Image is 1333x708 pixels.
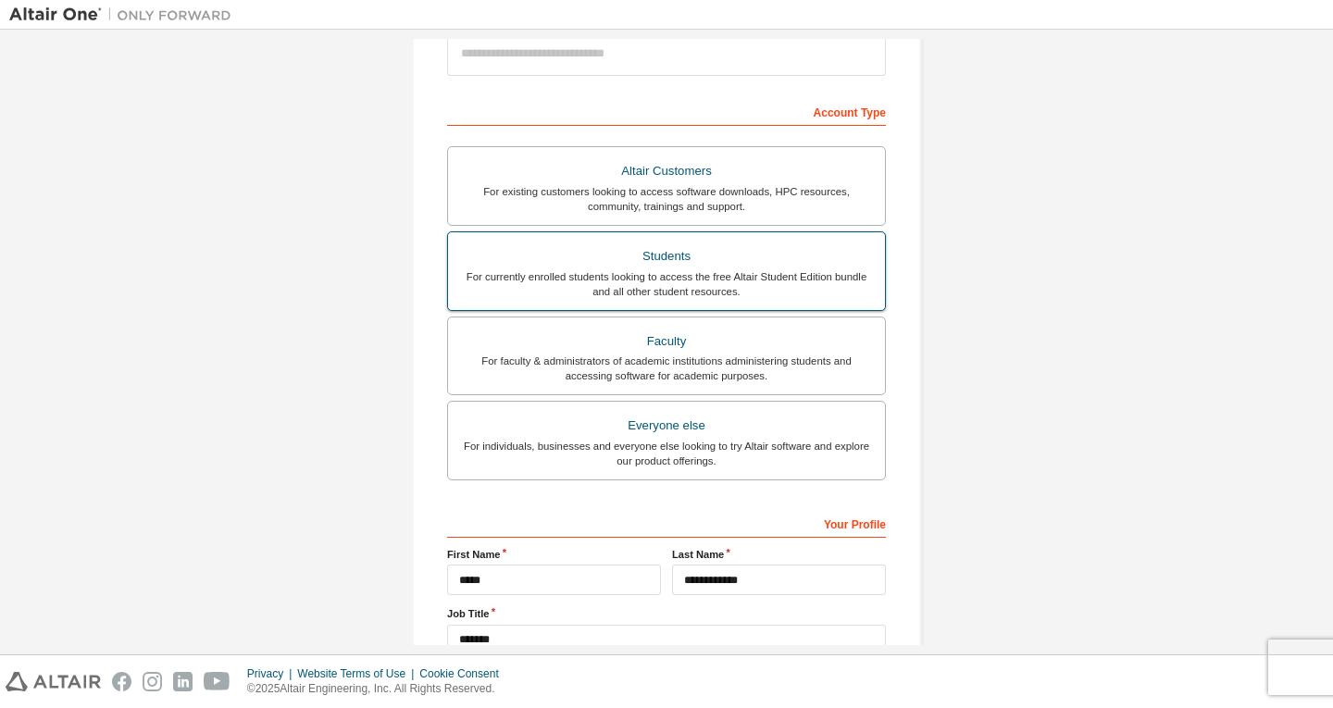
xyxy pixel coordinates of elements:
[447,96,886,126] div: Account Type
[459,269,874,299] div: For currently enrolled students looking to access the free Altair Student Edition bundle and all ...
[459,439,874,468] div: For individuals, businesses and everyone else looking to try Altair software and explore our prod...
[459,413,874,439] div: Everyone else
[419,666,509,681] div: Cookie Consent
[297,666,419,681] div: Website Terms of Use
[247,681,510,697] p: © 2025 Altair Engineering, Inc. All Rights Reserved.
[112,672,131,691] img: facebook.svg
[447,547,661,562] label: First Name
[459,184,874,214] div: For existing customers looking to access software downloads, HPC resources, community, trainings ...
[459,158,874,184] div: Altair Customers
[143,672,162,691] img: instagram.svg
[173,672,193,691] img: linkedin.svg
[459,354,874,383] div: For faculty & administrators of academic institutions administering students and accessing softwa...
[6,672,101,691] img: altair_logo.svg
[9,6,241,24] img: Altair One
[459,329,874,354] div: Faculty
[447,508,886,538] div: Your Profile
[447,606,886,621] label: Job Title
[672,547,886,562] label: Last Name
[459,243,874,269] div: Students
[247,666,297,681] div: Privacy
[204,672,230,691] img: youtube.svg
